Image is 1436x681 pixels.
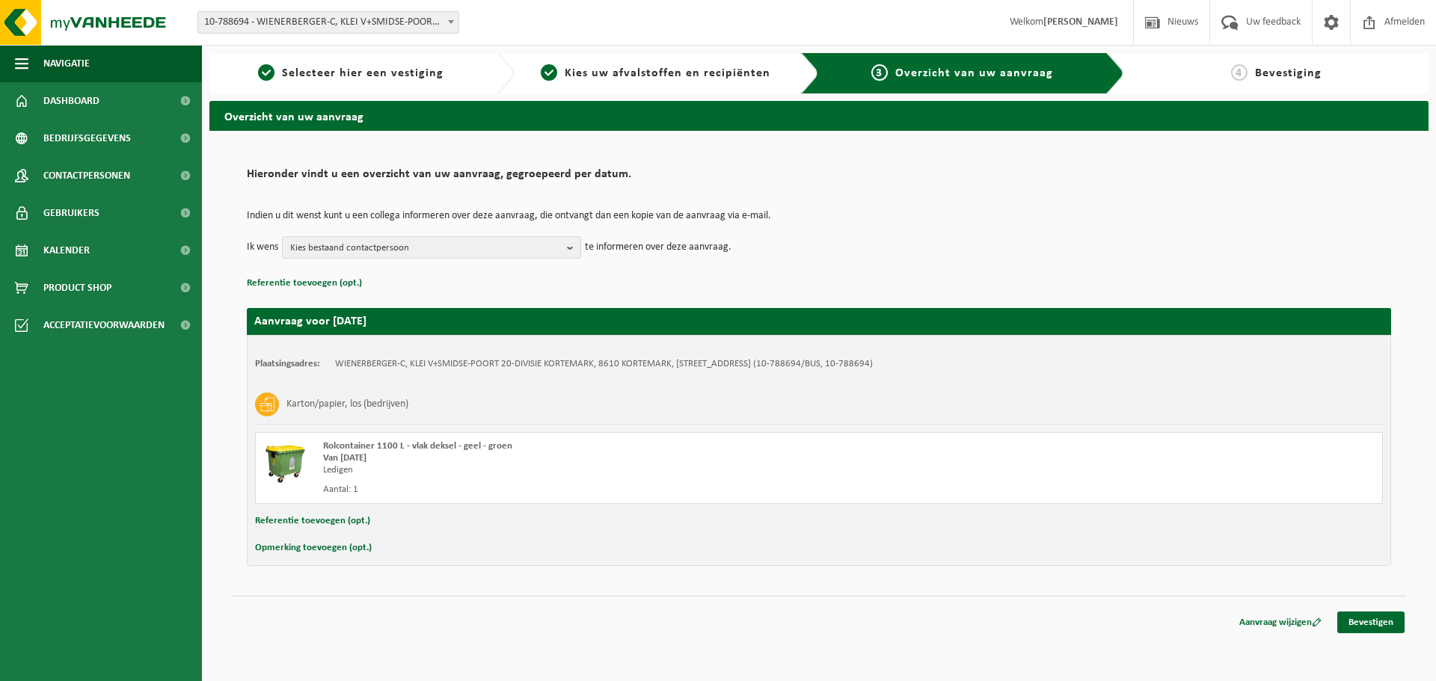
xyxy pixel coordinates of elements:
td: WIENERBERGER-C, KLEI V+SMIDSE-POORT 20-DIVISIE KORTEMARK, 8610 KORTEMARK, [STREET_ADDRESS] (10-78... [335,358,873,370]
span: Kalender [43,232,90,269]
p: Ik wens [247,236,278,259]
button: Referentie toevoegen (opt.) [247,274,362,293]
div: Aantal: 1 [323,484,879,496]
span: Product Shop [43,269,111,306]
h3: Karton/papier, los (bedrijven) [286,392,408,416]
a: 1Selecteer hier een vestiging [217,64,485,82]
span: 10-788694 - WIENERBERGER-C, KLEI V+SMIDSE-POORT 20-DIVISIE KORTEMARK - KORTEMARK [197,11,459,34]
span: Bevestiging [1255,67,1322,79]
span: Kies bestaand contactpersoon [290,237,561,259]
strong: Plaatsingsadres: [255,359,320,369]
span: Bedrijfsgegevens [43,120,131,157]
span: 4 [1231,64,1248,81]
a: Aanvraag wijzigen [1228,611,1333,633]
p: te informeren over deze aanvraag. [585,236,731,259]
button: Kies bestaand contactpersoon [282,236,581,259]
a: Bevestigen [1337,611,1405,633]
span: 3 [871,64,888,81]
h2: Hieronder vindt u een overzicht van uw aanvraag, gegroepeerd per datum. [247,168,1391,188]
span: 1 [258,64,274,81]
span: Rolcontainer 1100 L - vlak deksel - geel - groen [323,441,512,451]
span: 10-788694 - WIENERBERGER-C, KLEI V+SMIDSE-POORT 20-DIVISIE KORTEMARK - KORTEMARK [198,12,458,33]
strong: Van [DATE] [323,453,366,463]
span: Contactpersonen [43,157,130,194]
button: Opmerking toevoegen (opt.) [255,538,372,558]
span: Kies uw afvalstoffen en recipiënten [565,67,770,79]
div: Ledigen [323,464,879,476]
p: Indien u dit wenst kunt u een collega informeren over deze aanvraag, die ontvangt dan een kopie v... [247,211,1391,221]
span: Overzicht van uw aanvraag [895,67,1053,79]
strong: [PERSON_NAME] [1043,16,1118,28]
a: 2Kies uw afvalstoffen en recipiënten [522,64,790,82]
span: Selecteer hier een vestiging [282,67,444,79]
strong: Aanvraag voor [DATE] [254,315,366,327]
span: Navigatie [43,45,90,82]
button: Referentie toevoegen (opt.) [255,511,370,531]
span: Acceptatievoorwaarden [43,306,165,344]
span: Dashboard [43,82,99,120]
h2: Overzicht van uw aanvraag [209,101,1429,130]
span: Gebruikers [43,194,99,232]
span: 2 [541,64,557,81]
img: WB-1100-HPE-GN-50.png [263,440,308,485]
